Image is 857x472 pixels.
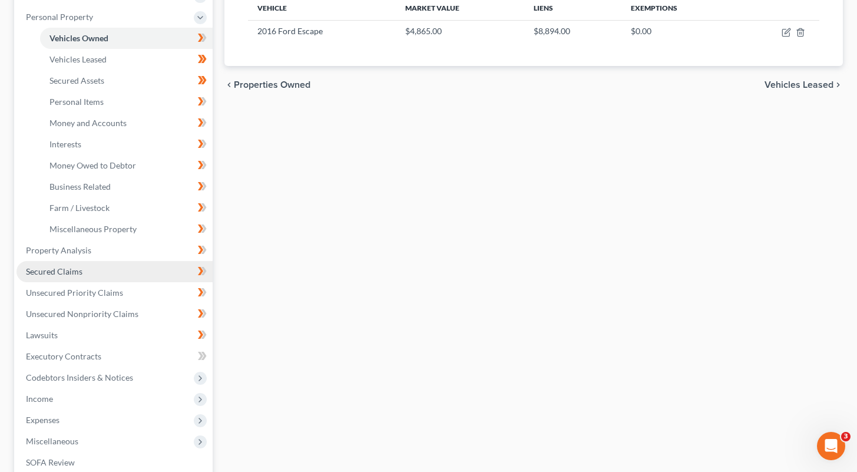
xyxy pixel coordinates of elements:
[40,49,213,70] a: Vehicles Leased
[817,432,845,460] iframe: Intercom live chat
[524,20,621,42] td: $8,894.00
[26,309,138,319] span: Unsecured Nonpriority Claims
[16,261,213,282] a: Secured Claims
[49,139,81,149] span: Interests
[49,203,110,213] span: Farm / Livestock
[248,20,396,42] td: 2016 Ford Escape
[224,80,234,90] i: chevron_left
[16,325,213,346] a: Lawsuits
[16,282,213,303] a: Unsecured Priority Claims
[26,266,82,276] span: Secured Claims
[49,160,136,170] span: Money Owed to Debtor
[765,80,843,90] button: Vehicles Leased chevron_right
[26,351,101,361] span: Executory Contracts
[49,118,127,128] span: Money and Accounts
[26,394,53,404] span: Income
[40,176,213,197] a: Business Related
[40,113,213,134] a: Money and Accounts
[26,457,75,467] span: SOFA Review
[16,303,213,325] a: Unsecured Nonpriority Claims
[40,197,213,219] a: Farm / Livestock
[234,80,310,90] span: Properties Owned
[833,80,843,90] i: chevron_right
[26,245,91,255] span: Property Analysis
[49,54,107,64] span: Vehicles Leased
[26,415,59,425] span: Expenses
[16,346,213,367] a: Executory Contracts
[40,155,213,176] a: Money Owed to Debtor
[396,20,524,42] td: $4,865.00
[40,219,213,240] a: Miscellaneous Property
[49,97,104,107] span: Personal Items
[49,75,104,85] span: Secured Assets
[841,432,851,441] span: 3
[16,240,213,261] a: Property Analysis
[26,372,133,382] span: Codebtors Insiders & Notices
[49,33,108,43] span: Vehicles Owned
[224,80,310,90] button: chevron_left Properties Owned
[49,224,137,234] span: Miscellaneous Property
[26,436,78,446] span: Miscellaneous
[40,91,213,113] a: Personal Items
[40,28,213,49] a: Vehicles Owned
[26,330,58,340] span: Lawsuits
[765,80,833,90] span: Vehicles Leased
[40,134,213,155] a: Interests
[26,12,93,22] span: Personal Property
[621,20,736,42] td: $0.00
[40,70,213,91] a: Secured Assets
[49,181,111,192] span: Business Related
[26,288,123,298] span: Unsecured Priority Claims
